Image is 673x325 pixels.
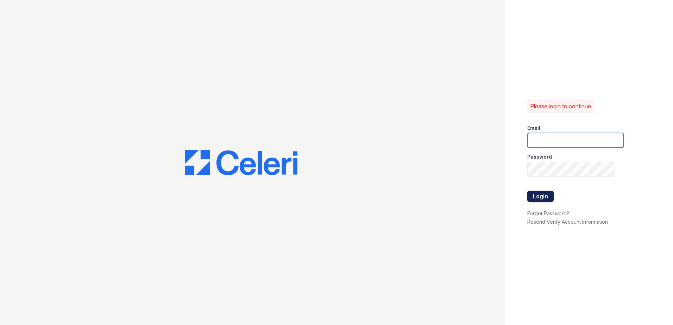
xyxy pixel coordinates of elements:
[185,150,297,175] img: CE_Logo_Blue-a8612792a0a2168367f1c8372b55b34899dd931a85d93a1a3d3e32e68fde9ad4.png
[527,153,552,160] label: Password
[527,125,540,132] label: Email
[530,102,591,110] p: Please login to continue
[527,210,569,216] a: Forgot Password?
[527,219,608,225] a: Resend Verify Account Information
[527,191,554,202] button: Login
